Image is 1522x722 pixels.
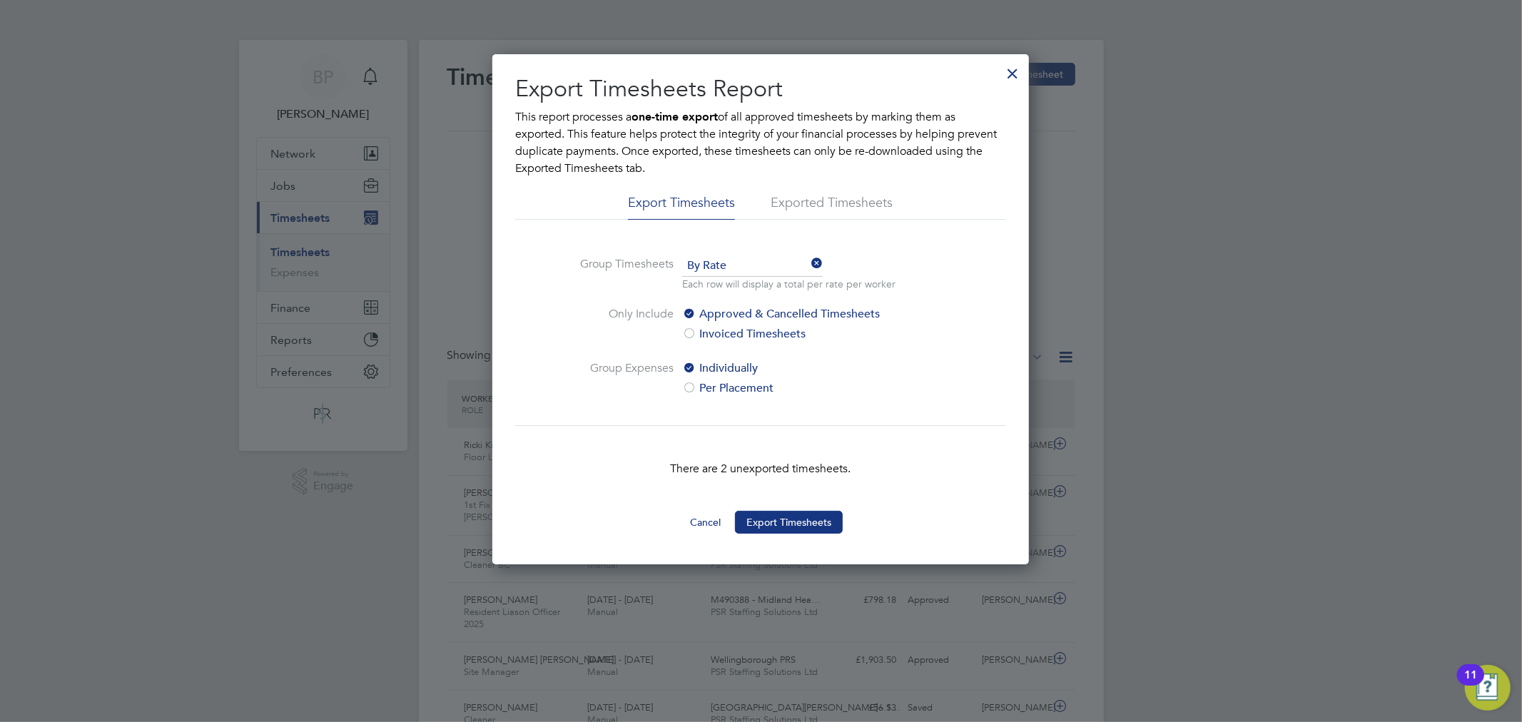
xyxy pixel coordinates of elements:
label: Per Placement [682,380,921,397]
p: This report processes a of all approved timesheets by marking them as exported. This feature help... [515,108,1006,177]
label: Group Timesheets [567,255,674,288]
label: Only Include [567,305,674,342]
label: Individually [682,360,921,377]
label: Group Expenses [567,360,674,397]
button: Cancel [679,511,732,534]
li: Exported Timesheets [771,194,893,220]
p: There are 2 unexported timesheets. [515,460,1006,477]
label: Approved & Cancelled Timesheets [682,305,921,322]
li: Export Timesheets [628,194,735,220]
b: one-time export [631,110,718,123]
div: 11 [1464,675,1477,693]
label: Invoiced Timesheets [682,325,921,342]
p: Each row will display a total per rate per worker [682,277,896,291]
button: Export Timesheets [735,511,843,534]
h2: Export Timesheets Report [515,74,1006,104]
span: By Rate [682,255,823,277]
button: Open Resource Center, 11 new notifications [1465,665,1511,711]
